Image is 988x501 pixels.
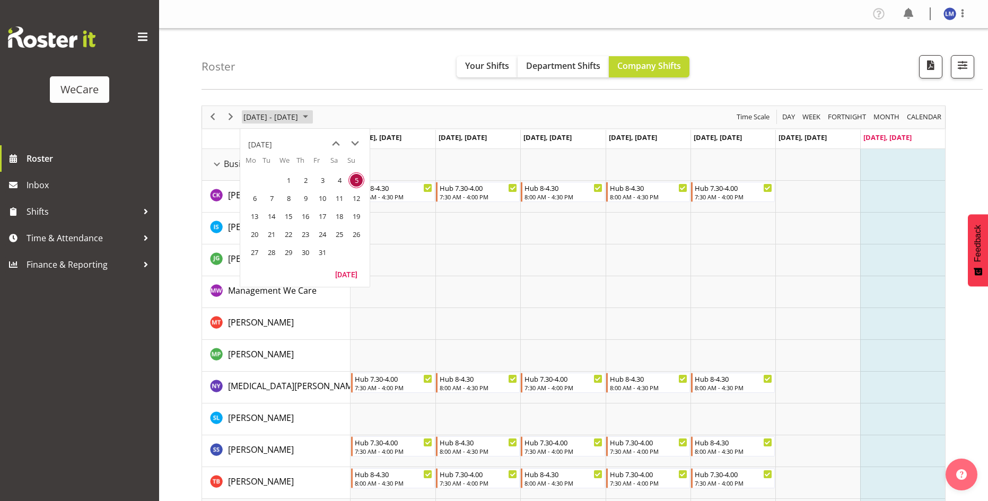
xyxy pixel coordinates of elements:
div: title [248,134,272,155]
span: [DATE], [DATE] [439,133,487,142]
span: Tuesday, October 7, 2025 [264,190,279,206]
a: [PERSON_NAME] [228,252,294,265]
span: Management We Care [228,285,317,296]
div: Hub 7.30-4.00 [440,182,517,193]
div: 7:30 AM - 4:00 PM [610,479,687,487]
span: [MEDICAL_DATA][PERSON_NAME] [228,380,360,392]
span: Time Scale [736,110,771,124]
div: Hub 8-4.30 [610,373,687,384]
span: Wednesday, October 22, 2025 [281,226,296,242]
td: Management We Care resource [202,276,351,308]
div: Hub 7.30-4.00 [695,182,772,193]
span: [DATE], [DATE] [863,133,912,142]
div: 7:30 AM - 4:00 PM [355,383,432,392]
div: Savita Savita"s event - Hub 8-4.30 Begin From Tuesday, September 30, 2025 at 8:00:00 AM GMT+13:00... [436,436,520,456]
span: Saturday, October 18, 2025 [331,208,347,224]
div: 7:30 AM - 4:00 PM [440,479,517,487]
div: previous period [204,106,222,128]
a: [PERSON_NAME] [228,443,294,456]
td: Sarah Lamont resource [202,403,351,435]
span: Friday, October 10, 2025 [314,190,330,206]
span: Friday, October 24, 2025 [314,226,330,242]
span: Fortnight [827,110,867,124]
span: [DATE], [DATE] [609,133,657,142]
div: Tyla Boyd"s event - Hub 7.30-4.00 Begin From Thursday, October 2, 2025 at 7:30:00 AM GMT+13:00 En... [606,468,690,488]
div: 7:30 AM - 4:00 PM [695,192,772,201]
a: Management We Care [228,284,317,297]
td: Chloe Kim resource [202,181,351,213]
span: calendar [906,110,942,124]
div: Savita Savita"s event - Hub 7.30-4.00 Begin From Monday, September 29, 2025 at 7:30:00 AM GMT+13:... [351,436,435,456]
div: 8:00 AM - 4:30 PM [355,192,432,201]
div: Tyla Boyd"s event - Hub 7.30-4.00 Begin From Friday, October 3, 2025 at 7:30:00 AM GMT+13:00 Ends... [691,468,775,488]
span: Monday, October 20, 2025 [247,226,263,242]
span: Monday, October 13, 2025 [247,208,263,224]
div: Chloe Kim"s event - Hub 8-4.30 Begin From Wednesday, October 1, 2025 at 8:00:00 AM GMT+13:00 Ends... [521,182,605,202]
div: Nikita Yates"s event - Hub 8-4.30 Begin From Thursday, October 2, 2025 at 8:00:00 AM GMT+13:00 En... [606,373,690,393]
button: next month [345,134,364,153]
div: Hub 8-4.30 [524,469,602,479]
div: Chloe Kim"s event - Hub 7.30-4.00 Begin From Tuesday, September 30, 2025 at 7:30:00 AM GMT+13:00 ... [436,182,520,202]
div: 8:00 AM - 4:30 PM [355,479,432,487]
span: Thursday, October 16, 2025 [298,208,313,224]
span: Tuesday, October 14, 2025 [264,208,279,224]
td: Savita Savita resource [202,435,351,467]
div: Nikita Yates"s event - Hub 8-4.30 Begin From Tuesday, September 30, 2025 at 8:00:00 AM GMT+13:00 ... [436,373,520,393]
div: 7:30 AM - 4:00 PM [610,447,687,455]
span: [DATE] - [DATE] [242,110,299,124]
div: Hub 8-4.30 [355,469,432,479]
span: Friday, October 3, 2025 [314,172,330,188]
th: Tu [263,155,279,171]
div: 8:00 AM - 4:30 PM [610,383,687,392]
div: 8:00 AM - 4:30 PM [440,447,517,455]
span: Thursday, October 23, 2025 [298,226,313,242]
div: Hub 8-4.30 [524,182,602,193]
span: Monday, October 27, 2025 [247,244,263,260]
div: Chloe Kim"s event - Hub 7.30-4.00 Begin From Friday, October 3, 2025 at 7:30:00 AM GMT+13:00 Ends... [691,182,775,202]
span: Wednesday, October 29, 2025 [281,244,296,260]
a: [PERSON_NAME] [228,348,294,361]
div: Hub 7.30-4.00 [524,437,602,447]
span: [PERSON_NAME] [228,221,294,233]
span: [DATE], [DATE] [523,133,572,142]
td: Business Support Office resource [202,149,351,181]
span: Tuesday, October 28, 2025 [264,244,279,260]
div: Hub 8-4.30 [610,182,687,193]
div: Hub 7.30-4.00 [524,373,602,384]
span: [DATE], [DATE] [779,133,827,142]
span: Thursday, October 2, 2025 [298,172,313,188]
a: [PERSON_NAME] [228,411,294,424]
div: Hub 7.30-4.00 [695,469,772,479]
th: Fr [313,155,330,171]
span: [PERSON_NAME] [228,476,294,487]
span: Time & Attendance [27,230,138,246]
div: 7:30 AM - 4:00 PM [524,383,602,392]
th: Su [347,155,364,171]
div: next period [222,106,240,128]
div: 8:00 AM - 4:30 PM [695,447,772,455]
span: Your Shifts [465,60,509,72]
div: WeCare [60,82,99,98]
div: Nikita Yates"s event - Hub 7.30-4.00 Begin From Wednesday, October 1, 2025 at 7:30:00 AM GMT+13:0... [521,373,605,393]
div: Tyla Boyd"s event - Hub 8-4.30 Begin From Wednesday, October 1, 2025 at 8:00:00 AM GMT+13:00 Ends... [521,468,605,488]
th: Mo [246,155,263,171]
span: Sunday, October 5, 2025 [348,172,364,188]
td: Isabel Simcox resource [202,213,351,244]
div: 8:00 AM - 4:30 PM [440,383,517,392]
div: 8:00 AM - 4:30 PM [610,192,687,201]
td: Janine Grundler resource [202,244,351,276]
h4: Roster [202,60,235,73]
button: Today [328,267,364,282]
div: Hub 8-4.30 [695,373,772,384]
button: Feedback - Show survey [968,214,988,286]
button: Fortnight [826,110,868,124]
div: Hub 7.30-4.00 [610,469,687,479]
span: Wednesday, October 8, 2025 [281,190,296,206]
span: Wednesday, October 15, 2025 [281,208,296,224]
a: [PERSON_NAME] [228,189,294,201]
div: Savita Savita"s event - Hub 8-4.30 Begin From Friday, October 3, 2025 at 8:00:00 AM GMT+13:00 End... [691,436,775,456]
div: 8:00 AM - 4:30 PM [695,383,772,392]
button: Timeline Day [781,110,797,124]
